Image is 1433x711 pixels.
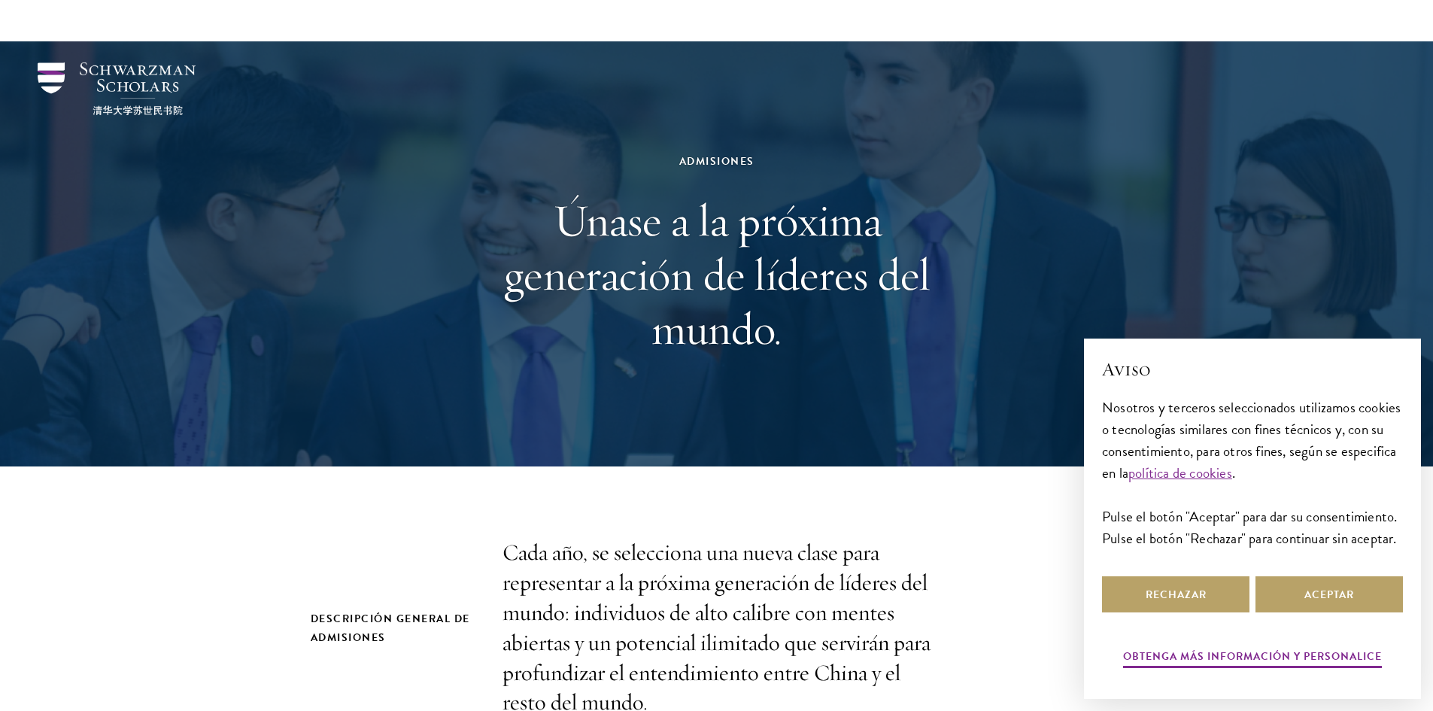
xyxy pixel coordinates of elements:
[503,192,930,357] font: Únase a la próxima generación de líderes del mundo.
[1304,587,1354,603] font: Aceptar
[1102,506,1397,549] font: Pulse el botón "Aceptar" para dar su consentimiento. Pulse el botón "Rechazar" para continuar sin...
[1102,576,1249,612] button: Rechazar
[1128,462,1232,484] a: política de cookies
[311,611,470,646] font: Descripción general de admisiones
[1255,576,1403,612] button: Aceptar
[679,153,754,169] font: Admisiones
[1146,587,1207,603] font: Rechazar
[1102,357,1151,381] font: Aviso
[1123,645,1382,670] button: Obtenga más información y personalice
[1232,462,1235,484] font: .
[1102,397,1401,484] font: Nosotros y terceros seleccionados utilizamos cookies o tecnologías similares con fines técnicos y...
[1123,649,1382,664] font: Obtenga más información y personalice
[38,62,196,115] img: Becarios Schwarzman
